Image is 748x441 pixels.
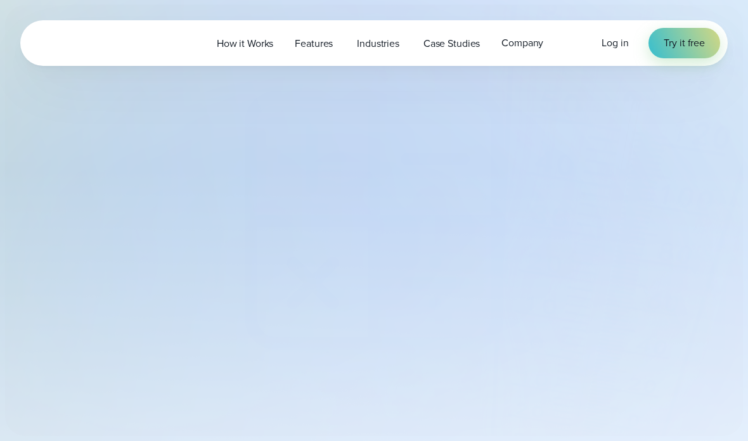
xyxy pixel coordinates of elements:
span: Log in [602,35,628,50]
a: How it Works [206,30,284,56]
span: Industries [357,36,399,51]
span: Features [295,36,333,51]
span: Try it free [664,35,705,51]
span: Company [501,35,543,51]
a: Try it free [648,28,720,58]
a: Log in [602,35,628,51]
span: Case Studies [423,36,480,51]
span: How it Works [217,36,273,51]
a: Case Studies [413,30,491,56]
